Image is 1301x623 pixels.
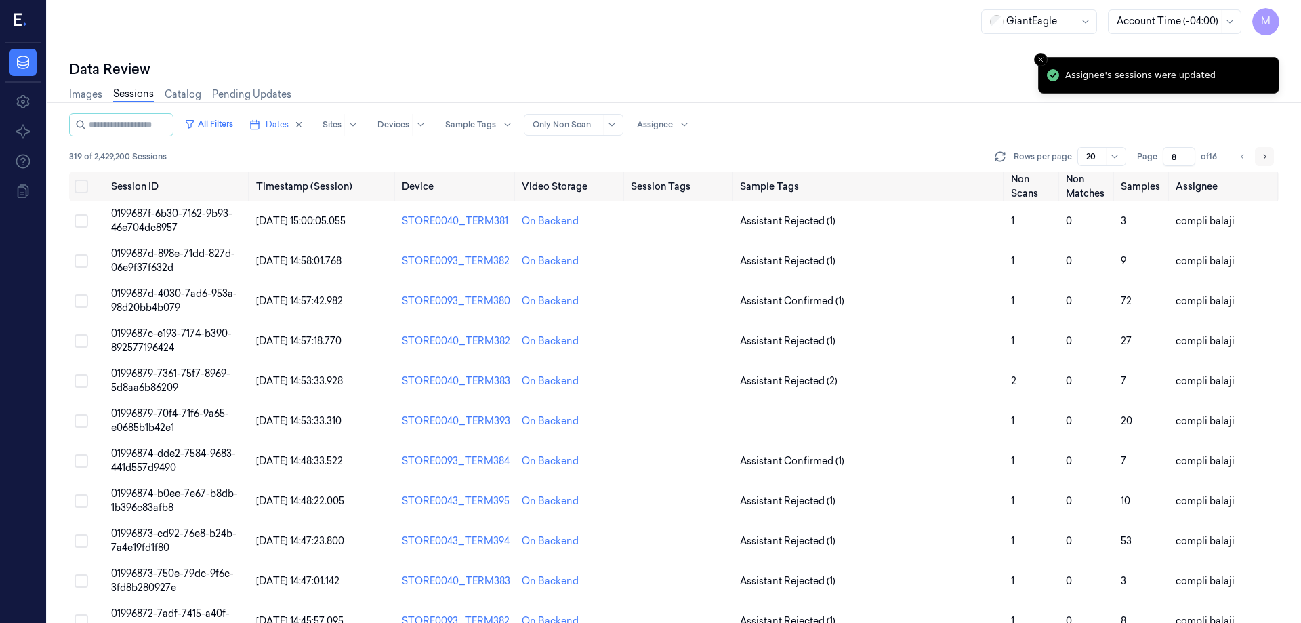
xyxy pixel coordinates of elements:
span: 01996879-7361-75f7-8969-5d8aa6b86209 [111,367,230,394]
div: STORE0040_TERM382 [402,334,511,348]
span: compli balaji [1176,295,1235,307]
p: Rows per page [1014,150,1072,163]
span: Assistant Confirmed (1) [740,294,844,308]
th: Assignee [1170,172,1279,201]
nav: pagination [1233,147,1274,166]
span: 0 [1066,215,1072,227]
span: 0 [1066,295,1072,307]
span: compli balaji [1176,495,1235,507]
div: Assignee's sessions were updated [1065,68,1216,82]
div: On Backend [522,214,579,228]
button: All Filters [179,113,239,135]
button: Select row [75,214,88,228]
span: Assistant Rejected (1) [740,254,835,268]
span: 01996874-dde2-7584-9683-441d557d9490 [111,447,236,474]
span: [DATE] 14:48:22.005 [256,495,344,507]
span: 53 [1121,535,1132,547]
span: 0199687c-e193-7174-b390-892577196424 [111,327,232,354]
button: Go to previous page [1233,147,1252,166]
th: Video Storage [516,172,625,201]
div: On Backend [522,414,579,428]
span: 3 [1121,575,1126,587]
button: Close toast [1034,53,1048,66]
span: 1 [1011,455,1014,467]
span: 27 [1121,335,1132,347]
div: On Backend [522,294,579,308]
span: 0 [1066,575,1072,587]
th: Timestamp (Session) [251,172,396,201]
span: 0 [1066,455,1072,467]
span: 2 [1011,375,1016,387]
span: 0 [1066,415,1072,427]
div: On Backend [522,254,579,268]
span: compli balaji [1176,455,1235,467]
span: Page [1137,150,1157,163]
span: compli balaji [1176,535,1235,547]
button: Select row [75,374,88,388]
div: On Backend [522,534,579,548]
span: [DATE] 14:53:33.928 [256,375,343,387]
span: [DATE] 14:47:01.142 [256,575,339,587]
button: Dates [244,114,309,136]
span: 1 [1011,575,1014,587]
span: Assistant Confirmed (1) [740,454,844,468]
span: 1 [1011,535,1014,547]
button: Go to next page [1255,147,1274,166]
button: Select row [75,534,88,548]
th: Non Matches [1060,172,1115,201]
span: 10 [1121,495,1130,507]
span: 01996873-750e-79dc-9f6c-3fd8b280927e [111,567,234,594]
span: [DATE] 14:57:18.770 [256,335,342,347]
a: Sessions [113,87,154,102]
span: Assistant Rejected (1) [740,534,835,548]
th: Device [396,172,516,201]
span: 20 [1121,415,1132,427]
span: 9 [1121,255,1126,267]
div: STORE0093_TERM384 [402,454,511,468]
th: Session ID [106,172,251,201]
button: Select row [75,454,88,468]
span: 0199687d-898e-71dd-827d-06e9f37f632d [111,247,235,274]
div: Data Review [69,60,1279,79]
span: Assistant Rejected (1) [740,574,835,588]
div: STORE0040_TERM383 [402,574,511,588]
span: 01996879-70f4-71f6-9a65-e0685b1b42e1 [111,407,229,434]
span: 0 [1066,335,1072,347]
div: On Backend [522,374,579,388]
div: STORE0043_TERM394 [402,534,511,548]
span: 1 [1011,215,1014,227]
a: Pending Updates [212,87,291,102]
span: 7 [1121,375,1126,387]
a: Images [69,87,102,102]
span: 1 [1011,295,1014,307]
span: Assistant Rejected (1) [740,214,835,228]
button: M [1252,8,1279,35]
div: STORE0093_TERM380 [402,294,511,308]
span: 1 [1011,335,1014,347]
span: 1 [1011,415,1014,427]
span: [DATE] 14:47:23.800 [256,535,344,547]
th: Samples [1115,172,1170,201]
span: [DATE] 14:48:33.522 [256,455,343,467]
span: 0 [1066,255,1072,267]
span: of 16 [1201,150,1222,163]
span: [DATE] 14:58:01.768 [256,255,342,267]
span: compli balaji [1176,375,1235,387]
button: Select row [75,334,88,348]
span: [DATE] 14:53:33.310 [256,415,342,427]
span: 01996874-b0ee-7e67-b8db-1b396c83afb8 [111,487,238,514]
button: Select row [75,414,88,428]
span: 0 [1066,535,1072,547]
span: 0 [1066,375,1072,387]
div: STORE0040_TERM381 [402,214,511,228]
span: Assistant Rejected (1) [740,334,835,348]
span: 319 of 2,429,200 Sessions [69,150,167,163]
button: Select all [75,180,88,193]
div: On Backend [522,454,579,468]
span: Dates [266,119,289,131]
span: 7 [1121,455,1126,467]
a: Catalog [165,87,201,102]
span: 0199687d-4030-7ad6-953a-98d20bb4b079 [111,287,237,314]
span: compli balaji [1176,335,1235,347]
